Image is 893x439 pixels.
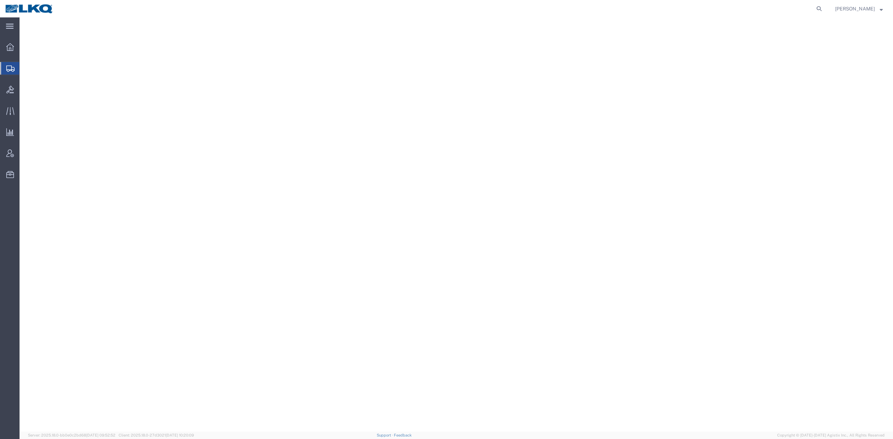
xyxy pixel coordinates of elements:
[377,433,394,437] a: Support
[835,5,883,13] button: [PERSON_NAME]
[394,433,412,437] a: Feedback
[119,433,194,437] span: Client: 2025.18.0-27d3021
[28,433,115,437] span: Server: 2025.18.0-bb0e0c2bd68
[835,5,875,13] span: Nick Marzano
[777,432,885,438] span: Copyright © [DATE]-[DATE] Agistix Inc., All Rights Reserved
[5,3,54,14] img: logo
[166,433,194,437] span: [DATE] 10:20:09
[86,433,115,437] span: [DATE] 09:52:52
[20,17,893,432] iframe: FS Legacy Container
